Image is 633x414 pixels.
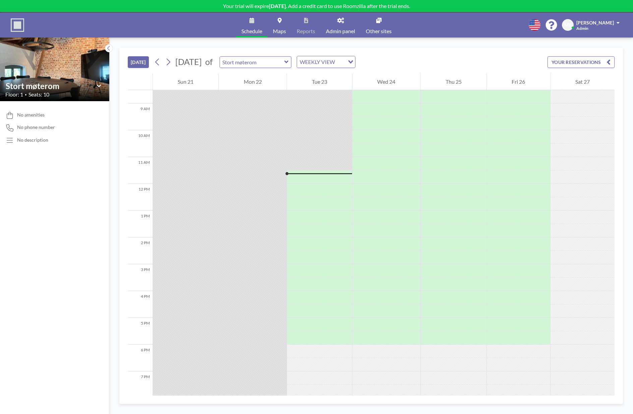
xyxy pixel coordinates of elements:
[236,12,268,38] a: Schedule
[241,28,262,34] span: Schedule
[366,28,392,34] span: Other sites
[291,12,321,38] a: Reports
[128,157,153,184] div: 11 AM
[205,57,213,67] span: of
[576,26,588,31] span: Admin
[321,12,360,38] a: Admin panel
[219,73,286,90] div: Mon 22
[17,124,55,130] span: No phone number
[551,73,615,90] div: Sat 27
[128,103,153,130] div: 9 AM
[128,77,153,103] div: 8 AM
[128,184,153,211] div: 12 PM
[564,22,572,28] span: MB
[297,56,355,68] div: Search for option
[576,20,614,25] span: [PERSON_NAME]
[297,28,315,34] span: Reports
[25,92,27,97] span: •
[128,318,153,345] div: 5 PM
[298,58,336,66] span: WEEKLY VIEW
[268,12,291,38] a: Maps
[128,371,153,398] div: 7 PM
[273,28,286,34] span: Maps
[128,56,149,68] button: [DATE]
[11,18,24,32] img: organization-logo
[6,81,97,91] input: Stort møterom
[28,91,49,98] span: Seats: 10
[17,137,48,143] div: No description
[17,112,45,118] span: No amenities
[220,57,284,68] input: Stort møterom
[153,73,218,90] div: Sun 21
[360,12,397,38] a: Other sites
[337,58,344,66] input: Search for option
[269,3,286,9] b: [DATE]
[326,28,355,34] span: Admin panel
[128,264,153,291] div: 3 PM
[487,73,550,90] div: Fri 26
[352,73,420,90] div: Wed 24
[175,57,202,67] span: [DATE]
[548,56,615,68] button: YOUR RESERVATIONS
[5,91,23,98] span: Floor: 1
[128,345,153,371] div: 6 PM
[128,130,153,157] div: 10 AM
[421,73,486,90] div: Thu 25
[128,291,153,318] div: 4 PM
[287,73,352,90] div: Tue 23
[128,211,153,237] div: 1 PM
[128,237,153,264] div: 2 PM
